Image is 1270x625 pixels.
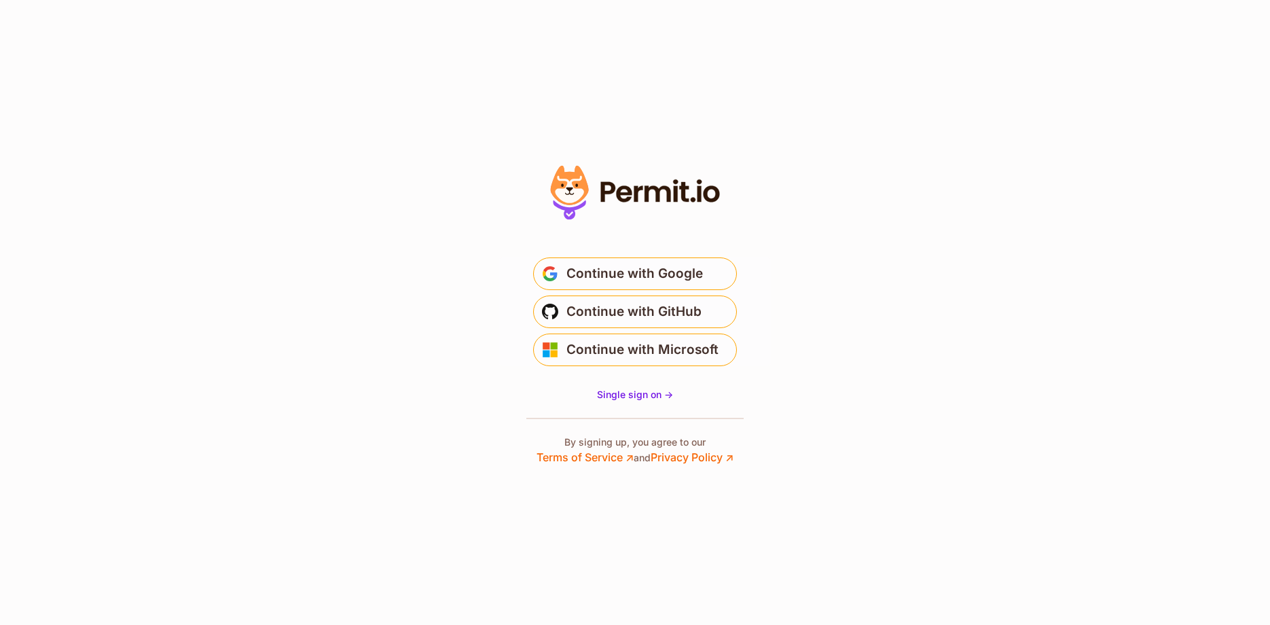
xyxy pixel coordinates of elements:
button: Continue with Google [533,257,737,290]
a: Single sign on -> [597,388,673,401]
span: Continue with GitHub [566,301,702,323]
span: Single sign on -> [597,389,673,400]
a: Privacy Policy ↗ [651,450,733,464]
button: Continue with GitHub [533,296,737,328]
a: Terms of Service ↗ [537,450,634,464]
p: By signing up, you agree to our and [537,435,733,465]
span: Continue with Google [566,263,703,285]
span: Continue with Microsoft [566,339,719,361]
button: Continue with Microsoft [533,334,737,366]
